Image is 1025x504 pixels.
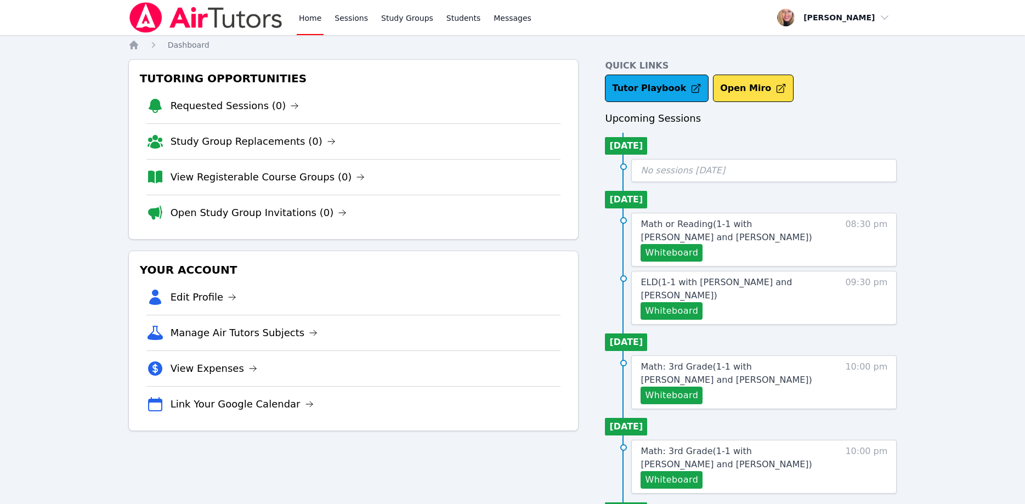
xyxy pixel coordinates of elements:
button: Whiteboard [641,471,703,489]
a: Math: 3rd Grade(1-1 with [PERSON_NAME] and [PERSON_NAME]) [641,445,825,471]
a: View Expenses [171,361,257,376]
button: Whiteboard [641,387,703,404]
a: Tutor Playbook [605,75,709,102]
li: [DATE] [605,191,647,208]
span: Math: 3rd Grade ( 1-1 with [PERSON_NAME] and [PERSON_NAME] ) [641,361,812,385]
li: [DATE] [605,137,647,155]
a: Open Study Group Invitations (0) [171,205,347,220]
a: ELD(1-1 with [PERSON_NAME] and [PERSON_NAME]) [641,276,825,302]
li: [DATE] [605,333,647,351]
li: [DATE] [605,418,647,435]
a: Requested Sessions (0) [171,98,299,114]
h3: Your Account [138,260,570,280]
span: No sessions [DATE] [641,165,725,175]
span: 08:30 pm [845,218,887,262]
span: ELD ( 1-1 with [PERSON_NAME] and [PERSON_NAME] ) [641,277,792,301]
button: Open Miro [713,75,794,102]
a: Edit Profile [171,290,237,305]
a: Math: 3rd Grade(1-1 with [PERSON_NAME] and [PERSON_NAME]) [641,360,825,387]
a: Math or Reading(1-1 with [PERSON_NAME] and [PERSON_NAME]) [641,218,825,244]
a: Dashboard [168,39,209,50]
span: 10:00 pm [845,360,887,404]
button: Whiteboard [641,244,703,262]
img: Air Tutors [128,2,284,33]
nav: Breadcrumb [128,39,897,50]
a: View Registerable Course Groups (0) [171,169,365,185]
a: Manage Air Tutors Subjects [171,325,318,341]
span: Messages [494,13,531,24]
h4: Quick Links [605,59,897,72]
span: Dashboard [168,41,209,49]
a: Study Group Replacements (0) [171,134,336,149]
h3: Tutoring Opportunities [138,69,570,88]
h3: Upcoming Sessions [605,111,897,126]
span: Math or Reading ( 1-1 with [PERSON_NAME] and [PERSON_NAME] ) [641,219,812,242]
a: Link Your Google Calendar [171,397,314,412]
span: Math: 3rd Grade ( 1-1 with [PERSON_NAME] and [PERSON_NAME] ) [641,446,812,469]
span: 09:30 pm [845,276,887,320]
span: 10:00 pm [845,445,887,489]
button: Whiteboard [641,302,703,320]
